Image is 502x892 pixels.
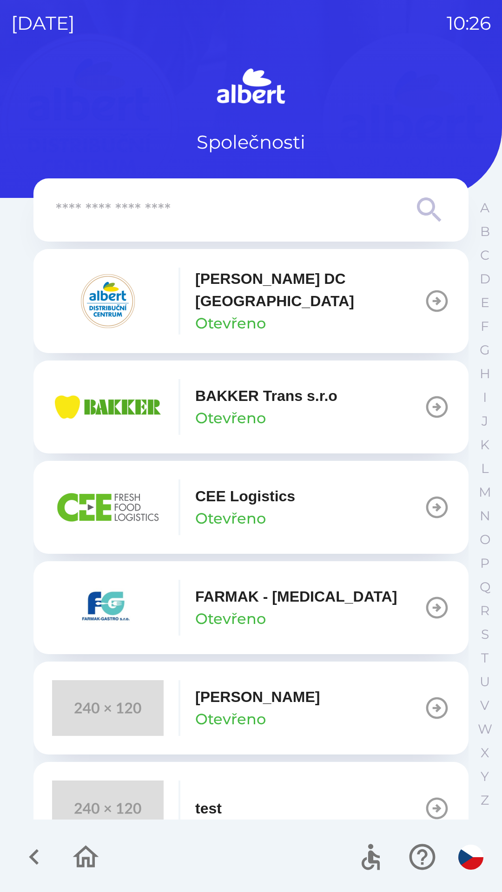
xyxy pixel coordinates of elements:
[52,780,164,836] img: 240x120
[197,128,305,156] p: Společnosti
[473,575,496,599] button: Q
[480,247,489,263] p: C
[473,267,496,291] button: D
[33,65,469,110] img: Logo
[480,366,490,382] p: H
[481,768,489,785] p: Y
[33,249,469,353] button: [PERSON_NAME] DC [GEOGRAPHIC_DATA]Otevřeno
[447,9,491,37] p: 10:26
[480,697,489,714] p: V
[195,485,295,507] p: CEE Logistics
[480,531,490,548] p: O
[33,461,469,554] button: CEE LogisticsOtevřeno
[473,551,496,575] button: P
[473,480,496,504] button: M
[33,662,469,754] button: [PERSON_NAME]Otevřeno
[52,273,164,329] img: 092fc4fe-19c8-4166-ad20-d7efd4551fba.png
[195,797,222,820] p: test
[52,479,164,535] img: ba8847e2-07ef-438b-a6f1-28de549c3032.png
[481,295,489,311] p: E
[473,457,496,480] button: L
[195,385,337,407] p: BAKKER Trans s.r.o
[473,362,496,386] button: H
[473,670,496,694] button: U
[473,694,496,717] button: V
[481,650,489,666] p: T
[478,721,492,737] p: W
[480,223,490,240] p: B
[482,413,488,429] p: J
[473,196,496,220] button: A
[195,507,266,530] p: Otevřeno
[480,200,489,216] p: A
[481,792,489,808] p: Z
[480,674,490,690] p: U
[33,561,469,654] button: FARMAK - [MEDICAL_DATA]Otevřeno
[479,484,491,500] p: M
[481,745,489,761] p: X
[473,528,496,551] button: O
[195,407,266,429] p: Otevřeno
[195,312,266,334] p: Otevřeno
[473,504,496,528] button: N
[480,555,489,571] p: P
[483,389,487,406] p: I
[458,845,483,870] img: cs flag
[52,379,164,435] img: eba99837-dbda-48f3-8a63-9647f5990611.png
[195,686,320,708] p: [PERSON_NAME]
[33,361,469,453] button: BAKKER Trans s.r.oOtevřeno
[473,386,496,409] button: I
[480,603,489,619] p: R
[473,243,496,267] button: C
[480,342,490,358] p: G
[473,599,496,623] button: R
[195,708,266,730] p: Otevřeno
[473,646,496,670] button: T
[481,626,489,643] p: S
[473,291,496,315] button: E
[473,433,496,457] button: K
[480,437,489,453] p: K
[480,271,490,287] p: D
[473,765,496,788] button: Y
[481,460,489,477] p: L
[473,220,496,243] button: B
[195,608,266,630] p: Otevřeno
[473,717,496,741] button: W
[52,580,164,636] img: 5ee10d7b-21a5-4c2b-ad2f-5ef9e4226557.png
[481,318,489,334] p: F
[473,623,496,646] button: S
[195,268,424,312] p: [PERSON_NAME] DC [GEOGRAPHIC_DATA]
[480,579,490,595] p: Q
[473,788,496,812] button: Z
[473,338,496,362] button: G
[33,762,469,855] button: test
[195,585,397,608] p: FARMAK - [MEDICAL_DATA]
[480,508,490,524] p: N
[473,741,496,765] button: X
[52,680,164,736] img: 240x120
[473,409,496,433] button: J
[473,315,496,338] button: F
[11,9,75,37] p: [DATE]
